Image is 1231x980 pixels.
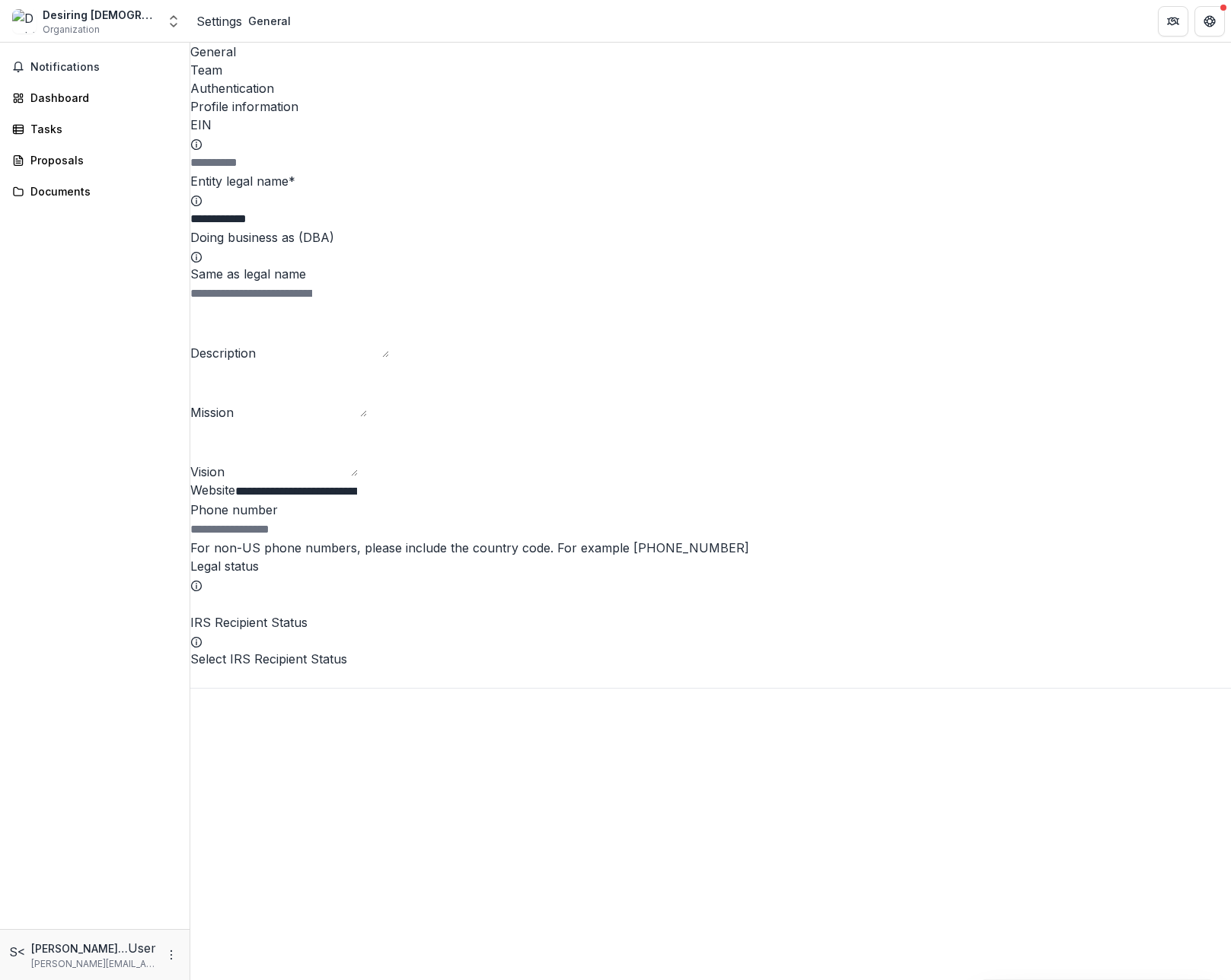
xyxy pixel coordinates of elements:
a: Proposals [6,148,183,173]
p: User [128,939,156,957]
div: Dashboard [30,90,171,106]
label: EIN [190,117,212,132]
nav: breadcrumb [196,10,297,32]
button: Get Help [1194,6,1225,37]
div: Documents [30,183,171,199]
div: Proposals [30,152,171,168]
label: Description [190,345,256,361]
label: Mission [190,405,234,420]
div: For non-US phone numbers, please include the country code. For example [PHONE_NUMBER] [190,539,1231,557]
a: Tasks [6,116,183,142]
span: Notifications [30,61,177,74]
p: [PERSON_NAME] <[PERSON_NAME][EMAIL_ADDRESS][DOMAIN_NAME]> [31,940,128,956]
a: Authentication [190,79,1231,97]
button: More [162,946,180,964]
a: Documents [6,179,183,204]
label: Vision [190,464,225,479]
label: IRS Recipient Status [190,615,308,630]
div: General [248,13,291,29]
a: General [190,43,1231,61]
div: Select IRS Recipient Status [190,650,1231,668]
button: Notifications [6,55,183,79]
button: Partners [1158,6,1188,37]
span: Same as legal name [190,266,306,282]
label: Website [190,482,235,498]
label: Phone number [190,502,278,517]
a: Team [190,61,1231,79]
h2: Profile information [190,97,1231,116]
div: Sam Macrane <sam.macrane@desiringgod.org> [9,943,25,961]
img: Desiring God [12,9,37,33]
button: Open entity switcher [163,6,184,37]
span: Organization [43,23,100,37]
a: Settings [196,12,242,30]
label: Legal status [190,558,259,574]
a: Dashboard [6,85,183,110]
label: Entity legal name [190,173,295,189]
label: Doing business as (DBA) [190,230,334,245]
div: Desiring [DEMOGRAPHIC_DATA] [43,7,157,23]
div: Tasks [30,121,171,137]
p: [PERSON_NAME][EMAIL_ADDRESS][DOMAIN_NAME] [31,957,156,971]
